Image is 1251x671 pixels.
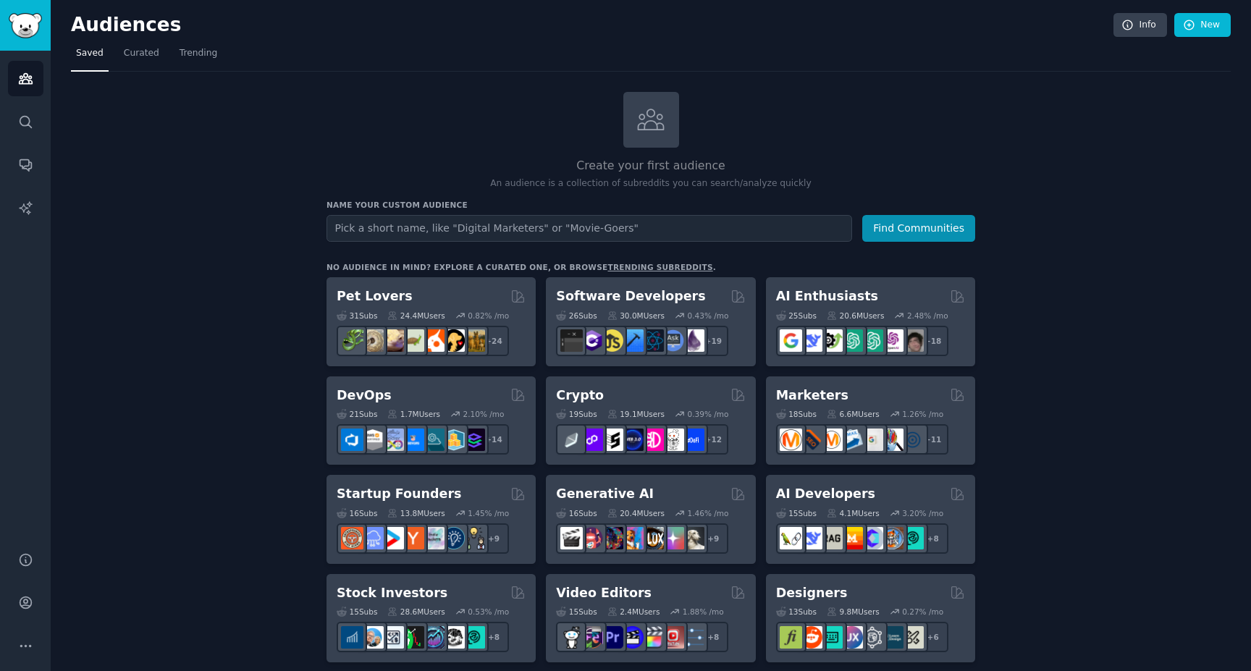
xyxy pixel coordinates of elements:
img: gopro [560,626,583,649]
div: 28.6M Users [387,607,445,617]
div: 31 Sub s [337,311,377,321]
img: learndesign [881,626,903,649]
h2: Pet Lovers [337,287,413,305]
div: 1.46 % /mo [688,508,729,518]
img: swingtrading [442,626,465,649]
div: 0.43 % /mo [688,311,729,321]
p: An audience is a collection of subreddits you can search/analyze quickly [327,177,975,190]
img: MistralAI [841,527,863,549]
h2: Crypto [556,387,604,405]
img: content_marketing [780,429,802,451]
img: iOSProgramming [621,329,644,352]
h2: AI Developers [776,485,875,503]
div: No audience in mind? Explore a curated one, or browse . [327,262,716,272]
div: 9.8M Users [827,607,880,617]
img: PetAdvice [442,329,465,352]
div: 18 Sub s [776,409,817,419]
h3: Name your custom audience [327,200,975,210]
img: DeepSeek [800,329,822,352]
div: 16 Sub s [337,508,377,518]
a: Trending [174,42,222,72]
div: 0.39 % /mo [688,409,729,419]
img: aws_cdk [442,429,465,451]
div: 26 Sub s [556,311,597,321]
img: postproduction [682,626,704,649]
h2: DevOps [337,387,392,405]
img: reactnative [641,329,664,352]
div: + 12 [698,424,728,455]
div: 2.48 % /mo [907,311,948,321]
div: + 6 [918,622,948,652]
img: premiere [601,626,623,649]
span: Curated [124,47,159,60]
img: AskMarketing [820,429,843,451]
div: 30.0M Users [607,311,665,321]
span: Saved [76,47,104,60]
img: DevOpsLinks [402,429,424,451]
img: LangChain [780,527,802,549]
div: 24.4M Users [387,311,445,321]
h2: Audiences [71,14,1113,37]
div: + 8 [479,622,509,652]
img: FluxAI [641,527,664,549]
img: ycombinator [402,527,424,549]
div: + 9 [698,523,728,554]
img: chatgpt_promptDesign [841,329,863,352]
div: 25 Sub s [776,311,817,321]
img: Rag [820,527,843,549]
img: userexperience [861,626,883,649]
a: trending subreddits [607,263,712,271]
img: startup [382,527,404,549]
div: + 18 [918,326,948,356]
img: ethfinance [560,429,583,451]
div: + 9 [479,523,509,554]
img: Forex [382,626,404,649]
div: 13.8M Users [387,508,445,518]
img: growmybusiness [463,527,485,549]
img: AItoolsCatalog [820,329,843,352]
h2: Marketers [776,387,848,405]
img: AWS_Certified_Experts [361,429,384,451]
div: + 8 [698,622,728,652]
img: bigseo [800,429,822,451]
div: + 8 [918,523,948,554]
img: AskComputerScience [662,329,684,352]
img: AIDevelopersSociety [901,527,924,549]
div: + 19 [698,326,728,356]
img: defiblockchain [641,429,664,451]
img: SaaS [361,527,384,549]
img: OpenAIDev [881,329,903,352]
img: Entrepreneurship [442,527,465,549]
a: Saved [71,42,109,72]
img: deepdream [601,527,623,549]
img: ethstaker [601,429,623,451]
img: Youtubevideo [662,626,684,649]
img: azuredevops [341,429,363,451]
div: 4.1M Users [827,508,880,518]
div: 0.53 % /mo [468,607,509,617]
img: EntrepreneurRideAlong [341,527,363,549]
img: UX_Design [901,626,924,649]
img: herpetology [341,329,363,352]
a: New [1174,13,1231,38]
img: Docker_DevOps [382,429,404,451]
img: StocksAndTrading [422,626,445,649]
img: csharp [581,329,603,352]
img: GummySearch logo [9,13,42,38]
div: + 14 [479,424,509,455]
img: dalle2 [581,527,603,549]
a: Info [1113,13,1167,38]
div: 2.10 % /mo [463,409,505,419]
div: 1.45 % /mo [468,508,509,518]
div: 0.27 % /mo [902,607,943,617]
img: turtle [402,329,424,352]
div: + 24 [479,326,509,356]
img: cockatiel [422,329,445,352]
img: sdforall [621,527,644,549]
img: UI_Design [820,626,843,649]
img: ArtificalIntelligence [901,329,924,352]
span: Trending [180,47,217,60]
h2: Designers [776,584,848,602]
img: VideoEditors [621,626,644,649]
img: PlatformEngineers [463,429,485,451]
